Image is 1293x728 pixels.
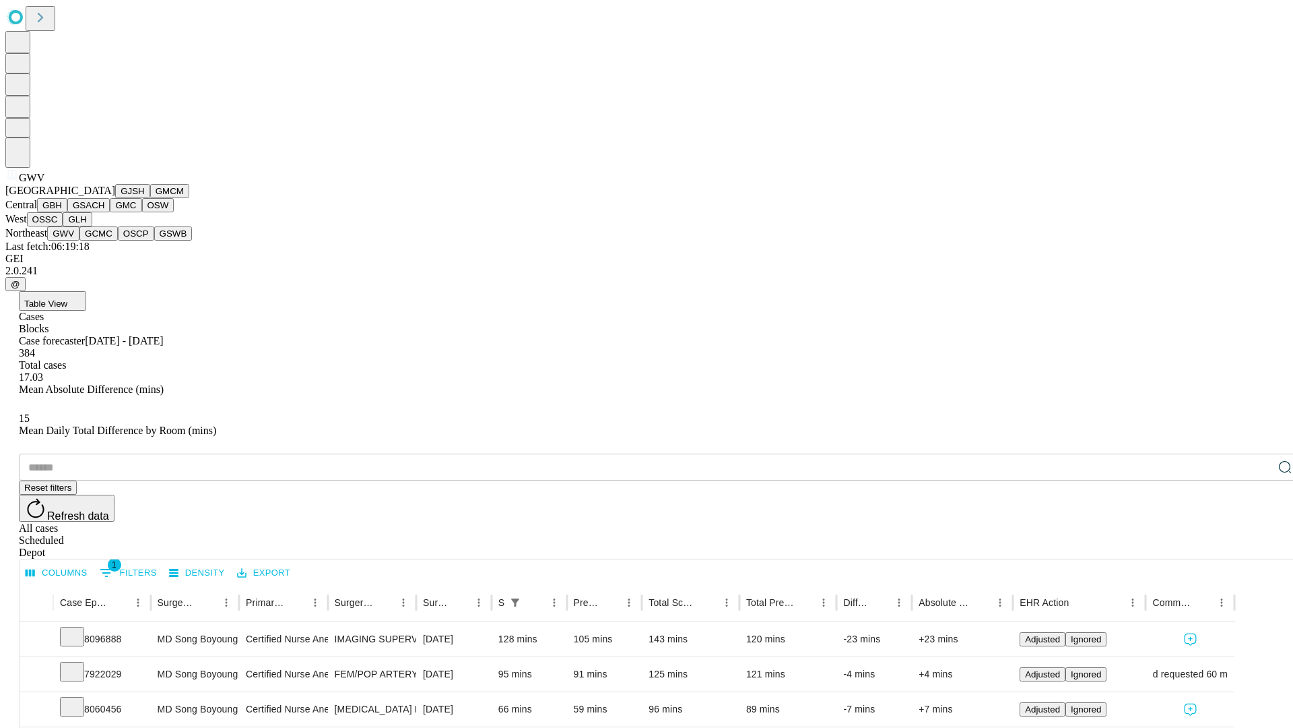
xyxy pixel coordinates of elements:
[1025,704,1060,715] span: Adjusted
[142,198,174,212] button: OSW
[1020,702,1065,717] button: Adjusted
[620,593,638,612] button: Menu
[60,692,144,727] div: 8060456
[60,622,144,657] div: 8096888
[423,692,485,727] div: [DATE]
[5,199,37,210] span: Central
[158,597,197,608] div: Surgeon Name
[871,593,890,612] button: Sort
[1065,632,1106,646] button: Ignored
[1145,657,1235,692] span: md requested 60 min
[601,593,620,612] button: Sort
[469,593,488,612] button: Menu
[506,593,525,612] button: Show filters
[246,622,321,657] div: Certified Nurse Anesthetist
[234,563,294,584] button: Export
[60,597,108,608] div: Case Epic Id
[63,212,92,226] button: GLH
[246,692,321,727] div: Certified Nurse Anesthetist
[96,562,160,584] button: Show filters
[335,657,409,692] div: FEM/POP ARTERY REVASC W/ [MEDICAL_DATA]+[MEDICAL_DATA]
[306,593,325,612] button: Menu
[24,299,67,309] span: Table View
[150,184,189,198] button: GMCM
[574,692,636,727] div: 59 mins
[574,597,600,608] div: Predicted In Room Duration
[26,698,46,722] button: Expand
[498,597,504,608] div: Scheduled In Room Duration
[1123,593,1142,612] button: Menu
[246,657,321,692] div: Certified Nurse Anesthetist
[79,226,118,241] button: GCMC
[335,692,409,727] div: [MEDICAL_DATA] PLACEMENT, ABDOMINAL-LOWER EXTREMITY, FIRST ORDER BRANCH
[5,277,26,291] button: @
[1020,597,1069,608] div: EHR Action
[843,622,905,657] div: -23 mins
[498,622,560,657] div: 128 mins
[1152,657,1227,692] div: md requested 60 min
[5,213,27,224] span: West
[37,198,67,212] button: GBH
[843,692,905,727] div: -7 mins
[843,657,905,692] div: -4 mins
[506,593,525,612] div: 1 active filter
[60,657,144,692] div: 7922029
[574,622,636,657] div: 105 mins
[649,692,733,727] div: 96 mins
[1152,597,1191,608] div: Comments
[19,495,114,522] button: Refresh data
[991,593,1009,612] button: Menu
[451,593,469,612] button: Sort
[24,483,71,493] span: Reset filters
[67,198,110,212] button: GSACH
[545,593,564,612] button: Menu
[19,335,85,346] span: Case forecaster
[919,657,1006,692] div: +4 mins
[1071,704,1101,715] span: Ignored
[746,692,830,727] div: 89 mins
[19,291,86,311] button: Table View
[1020,667,1065,681] button: Adjusted
[919,622,1006,657] div: +23 mins
[498,657,560,692] div: 95 mins
[85,335,163,346] span: [DATE] - [DATE]
[19,347,35,359] span: 384
[5,265,1288,277] div: 2.0.241
[795,593,814,612] button: Sort
[158,692,232,727] div: MD Song Boyoung Md
[5,185,115,196] span: [GEOGRAPHIC_DATA]
[843,597,869,608] div: Difference
[574,657,636,692] div: 91 mins
[19,172,44,183] span: GWV
[1025,669,1060,679] span: Adjusted
[335,622,409,657] div: IMAGING SUPERVISION \T\ INTERPRETATION VISCERAL, SELECTIVE
[649,597,697,608] div: Total Scheduled Duration
[423,622,485,657] div: [DATE]
[746,622,830,657] div: 120 mins
[115,184,150,198] button: GJSH
[890,593,908,612] button: Menu
[1070,593,1089,612] button: Sort
[154,226,193,241] button: GSWB
[394,593,413,612] button: Menu
[919,597,970,608] div: Absolute Difference
[166,563,228,584] button: Density
[47,226,79,241] button: GWV
[110,198,141,212] button: GMC
[649,622,733,657] div: 143 mins
[746,597,795,608] div: Total Predicted Duration
[158,657,232,692] div: MD Song Boyoung Md
[1065,667,1106,681] button: Ignored
[717,593,736,612] button: Menu
[746,657,830,692] div: 121 mins
[19,384,164,395] span: Mean Absolute Difference (mins)
[375,593,394,612] button: Sort
[649,657,733,692] div: 125 mins
[110,593,129,612] button: Sort
[1071,669,1101,679] span: Ignored
[118,226,154,241] button: OSCP
[1020,632,1065,646] button: Adjusted
[198,593,217,612] button: Sort
[1212,593,1231,612] button: Menu
[22,563,91,584] button: Select columns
